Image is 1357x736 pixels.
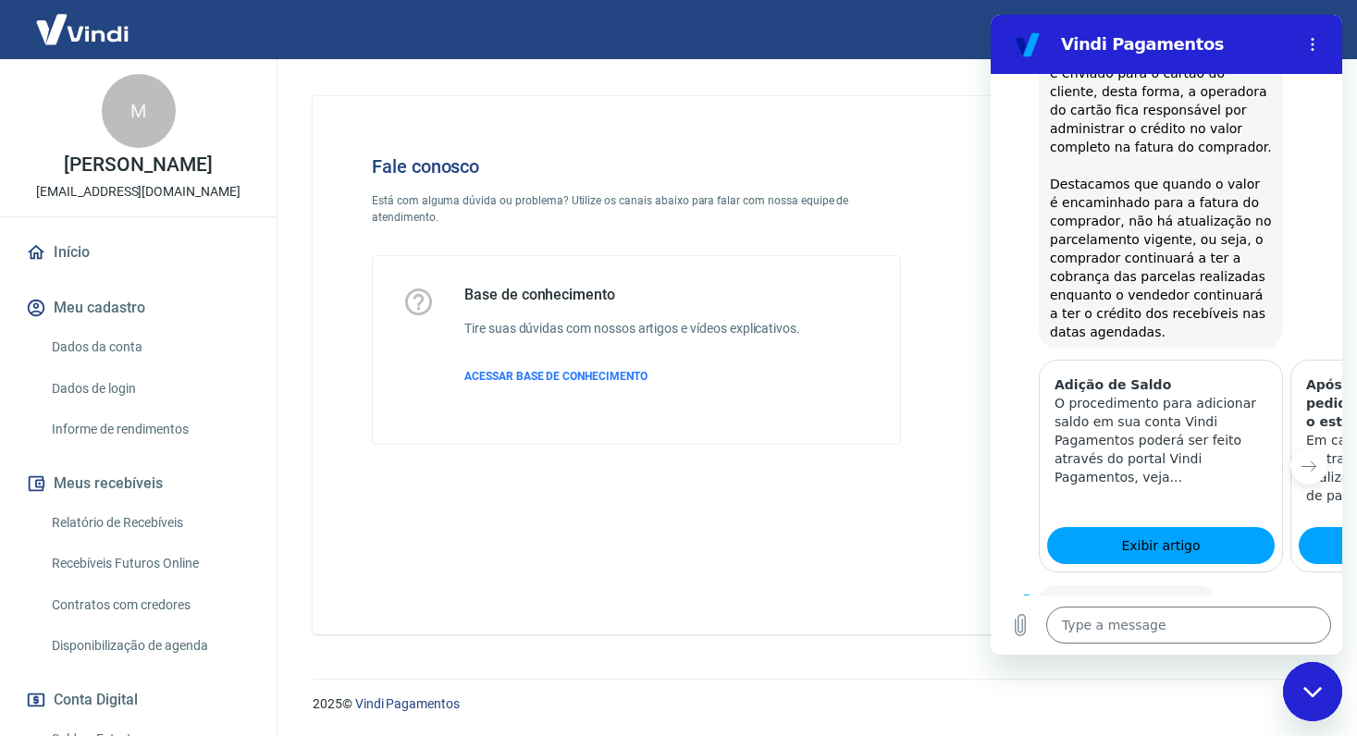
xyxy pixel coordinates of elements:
[464,370,648,383] span: ACESSAR BASE DE CONHECIMENTO
[1283,662,1342,721] iframe: Button to launch messaging window, conversation in progress
[464,319,800,338] h6: Tire suas dúvidas com nossos artigos e vídeos explicativos.
[991,15,1342,655] iframe: Messaging window
[355,696,460,711] a: Vindi Pagamentos
[11,592,48,629] button: Upload file
[44,328,254,366] a: Dados da conta
[966,126,1247,373] img: Fale conosco
[44,627,254,665] a: Disponibilização de agenda
[22,288,254,328] button: Meu cadastro
[315,361,528,416] h3: Após o cancelamento do pedido, como será realizado o estorno?
[372,155,901,178] h4: Fale conosco
[44,370,254,408] a: Dados de login
[22,1,142,57] img: Vindi
[44,411,254,448] a: Informe de rendimentos
[313,694,1313,714] p: 2025 ©
[464,286,800,304] h5: Base de conhecimento
[59,578,214,596] span: Ainda precisa de ajuda?
[22,232,254,273] a: Início
[372,192,901,226] p: Está com alguma dúvida ou problema? Utilize os canais abaixo para falar com nossa equipe de atend...
[464,368,800,385] a: ACESSAR BASE DE CONHECIMENTO
[44,545,254,583] a: Recebíveis Futuros Online
[36,182,241,202] p: [EMAIL_ADDRESS][DOMAIN_NAME]
[64,155,212,175] p: [PERSON_NAME]
[22,463,254,504] button: Meus recebíveis
[44,504,254,542] a: Relatório de Recebíveis
[102,74,176,148] div: M
[22,680,254,720] button: Conta Digital
[308,512,536,549] a: Exibir artigo: 'Após o cancelamento do pedido, como será realizado o estorno?'
[1268,13,1335,47] button: Sair
[315,416,528,490] p: Em cada caso de cancelamento da transação, o reembolso será realizado de acordo com o meio de pag...
[44,586,254,624] a: Contratos com credores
